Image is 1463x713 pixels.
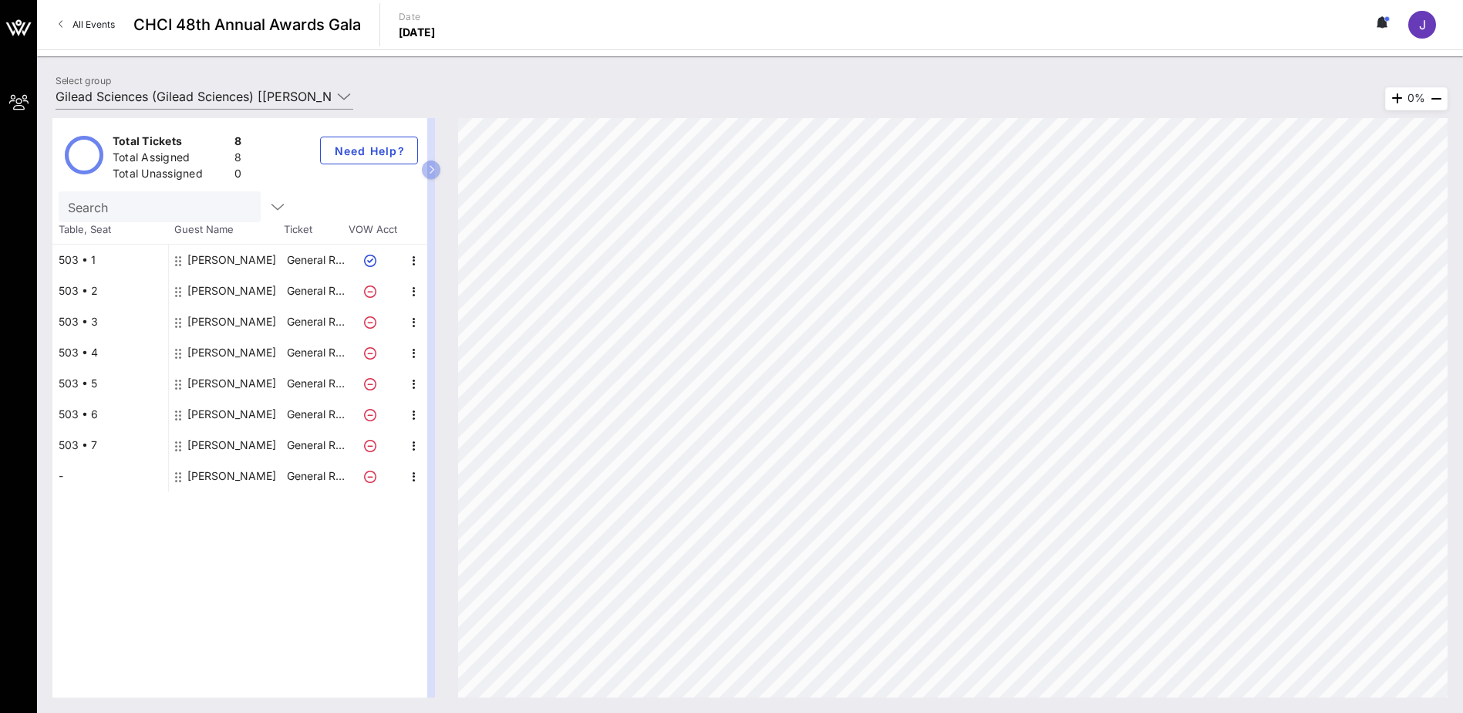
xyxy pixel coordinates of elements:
p: General R… [285,461,346,492]
span: All Events [72,19,115,30]
p: [DATE] [399,25,436,40]
p: General R… [285,430,346,461]
div: Courtney Cochran [187,368,276,399]
p: Date [399,9,436,25]
div: Trina Scott [187,306,276,337]
div: 503 • 3 [52,306,168,337]
span: Need Help? [333,144,405,157]
div: 503 • 1 [52,245,168,275]
p: General R… [285,368,346,399]
div: 503 • 2 [52,275,168,306]
span: J [1419,17,1426,32]
div: - [52,461,168,492]
p: General R… [285,245,346,275]
div: Total Unassigned [113,166,228,185]
div: Total Assigned [113,150,228,169]
div: 503 • 7 [52,430,168,461]
span: VOW Acct [346,222,399,238]
div: Anthony Theissen [187,337,276,368]
span: Guest Name [168,222,284,238]
div: 503 • 4 [52,337,168,368]
div: 8 [234,133,241,153]
p: General R… [285,337,346,368]
div: Oscar Mairena [187,430,276,461]
div: J [1408,11,1436,39]
div: 503 • 6 [52,399,168,430]
div: 503 • 5 [52,368,168,399]
p: General R… [285,306,346,337]
div: Total Tickets [113,133,228,153]
button: Need Help? [320,137,418,164]
p: General R… [285,399,346,430]
div: Richard White [187,461,276,492]
div: 0% [1385,87,1448,110]
p: General R… [285,275,346,306]
div: Jai Jackson [187,245,276,275]
label: Select group [56,75,111,86]
div: 8 [234,150,241,169]
span: Ticket [284,222,346,238]
div: Sarah Cortes Cortes [187,399,276,430]
a: All Events [49,12,124,37]
div: Bobby Dunford [187,275,276,306]
div: 0 [234,166,241,185]
span: CHCI 48th Annual Awards Gala [133,13,361,36]
span: Table, Seat [52,222,168,238]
